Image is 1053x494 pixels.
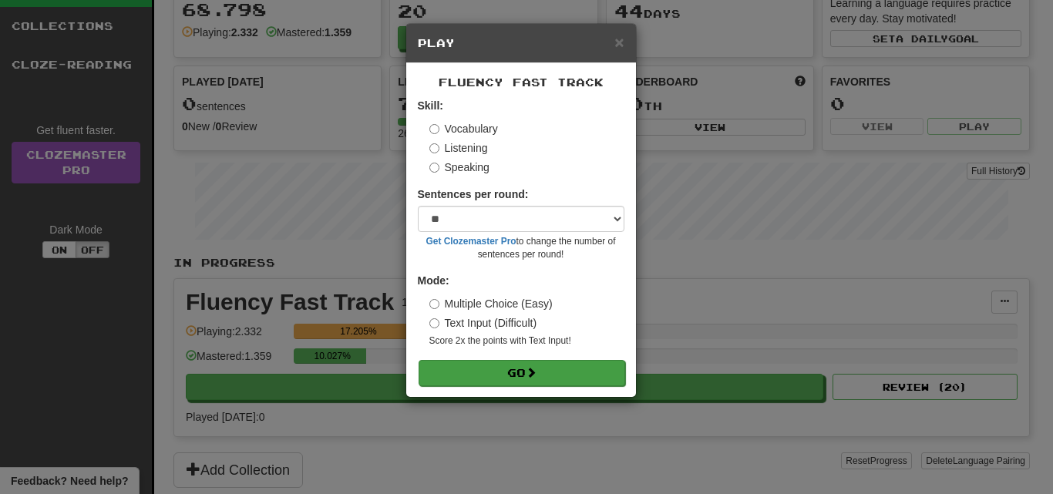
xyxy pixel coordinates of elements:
[418,35,624,51] h5: Play
[426,236,516,247] a: Get Clozemaster Pro
[419,360,625,386] button: Go
[418,235,624,261] small: to change the number of sentences per round!
[418,187,529,202] label: Sentences per round:
[429,315,537,331] label: Text Input (Difficult)
[429,124,439,134] input: Vocabulary
[614,33,624,51] span: ×
[429,143,439,153] input: Listening
[429,160,489,175] label: Speaking
[429,121,498,136] label: Vocabulary
[418,99,443,112] strong: Skill:
[418,274,449,287] strong: Mode:
[429,299,439,309] input: Multiple Choice (Easy)
[614,34,624,50] button: Close
[429,318,439,328] input: Text Input (Difficult)
[429,334,624,348] small: Score 2x the points with Text Input !
[429,163,439,173] input: Speaking
[429,140,488,156] label: Listening
[439,76,604,89] span: Fluency Fast Track
[429,296,553,311] label: Multiple Choice (Easy)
